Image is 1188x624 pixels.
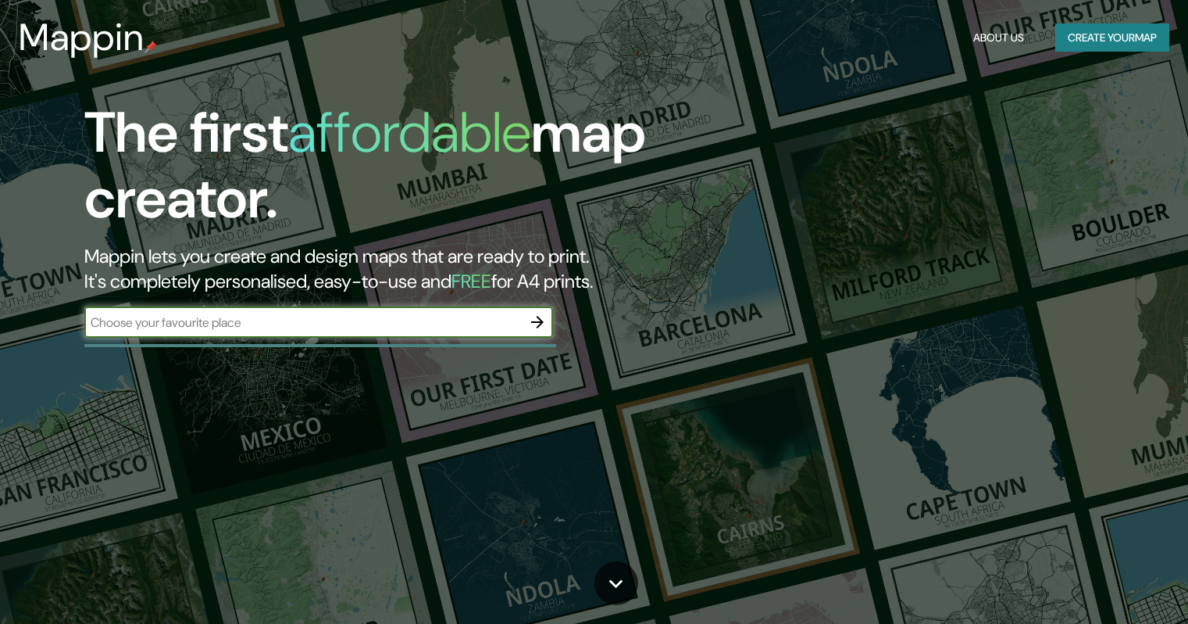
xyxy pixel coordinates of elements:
h5: FREE [451,269,491,293]
h1: affordable [288,96,531,169]
img: mappin-pin [144,41,157,53]
h2: Mappin lets you create and design maps that are ready to print. It's completely personalised, eas... [84,244,679,294]
h1: The first map creator. [84,100,679,244]
button: About Us [967,23,1030,52]
button: Create yourmap [1055,23,1169,52]
input: Choose your favourite place [84,314,522,332]
h3: Mappin [19,16,144,59]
